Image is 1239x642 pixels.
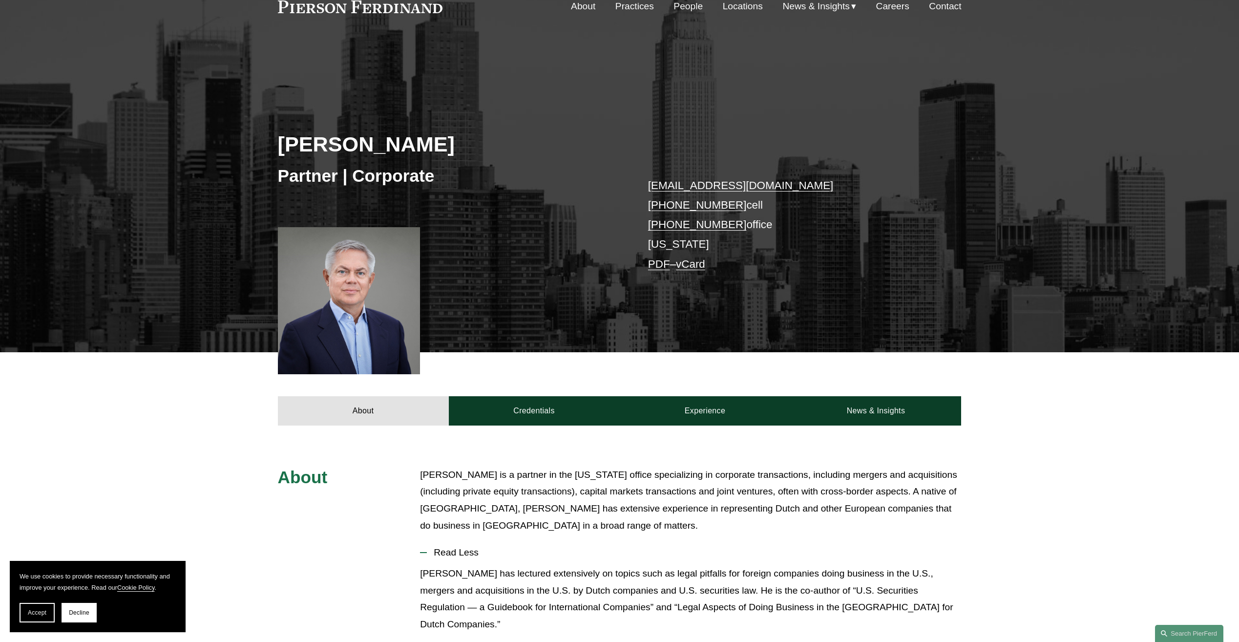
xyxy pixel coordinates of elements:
a: vCard [676,258,705,270]
h3: Partner | Corporate [278,165,620,187]
a: Experience [620,396,791,426]
a: PDF [648,258,670,270]
span: Decline [69,609,89,616]
h2: [PERSON_NAME] [278,131,620,157]
a: News & Insights [790,396,961,426]
button: Accept [20,603,55,622]
p: We use cookies to provide necessary functionality and improve your experience. Read our . [20,571,176,593]
a: About [278,396,449,426]
button: Decline [62,603,97,622]
section: Cookie banner [10,561,186,632]
a: Search this site [1155,625,1223,642]
p: [PERSON_NAME] is a partner in the [US_STATE] office specializing in corporate transactions, inclu... [420,467,961,534]
button: Read Less [420,540,961,565]
span: Accept [28,609,46,616]
span: Read Less [427,547,961,558]
p: [PERSON_NAME] has lectured extensively on topics such as legal pitfalls for foreign companies doi... [420,565,961,633]
a: Credentials [449,396,620,426]
a: [EMAIL_ADDRESS][DOMAIN_NAME] [648,179,833,192]
span: About [278,468,328,487]
a: [PHONE_NUMBER] [648,218,747,231]
p: cell office [US_STATE] – [648,176,933,275]
a: Cookie Policy [117,584,155,591]
a: [PHONE_NUMBER] [648,199,747,211]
